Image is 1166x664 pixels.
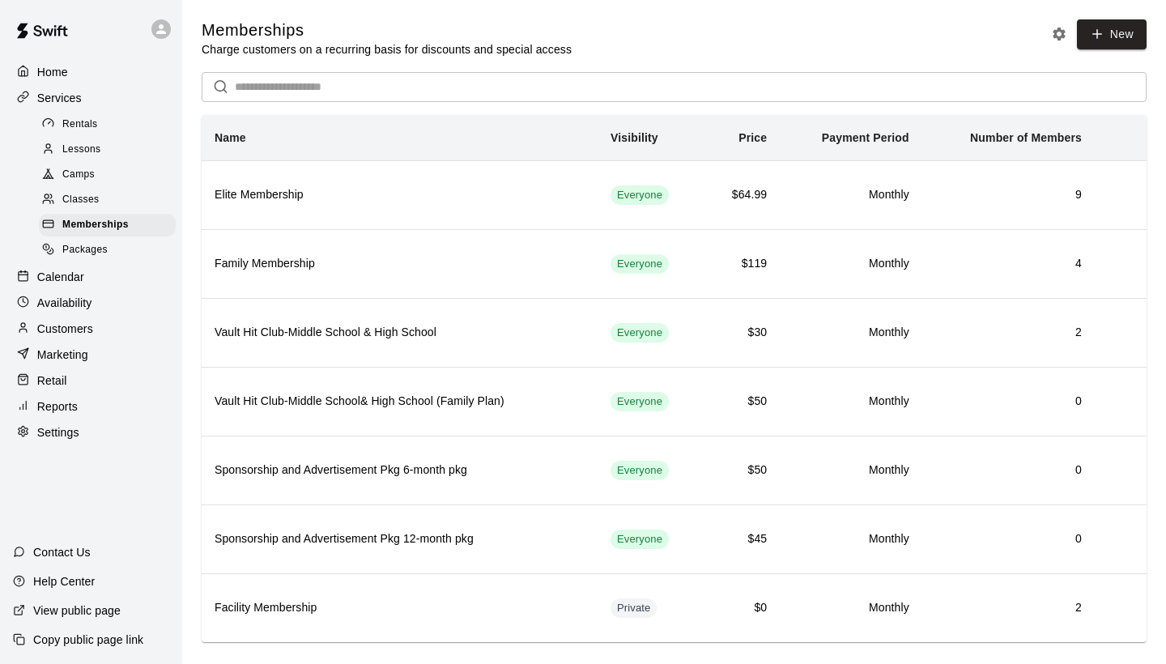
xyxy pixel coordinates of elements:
b: Number of Members [970,131,1082,144]
h6: Sponsorship and Advertisement Pkg 12-month pkg [215,530,585,548]
h6: Facility Membership [215,599,585,617]
div: This membership is visible to all customers [611,392,669,411]
h6: $64.99 [717,186,768,204]
a: Settings [13,420,169,445]
h6: Vault Hit Club-Middle School& High School (Family Plan) [215,393,585,411]
b: Name [215,131,246,144]
span: Memberships [62,217,129,233]
span: Everyone [611,326,669,341]
a: Customers [13,317,169,341]
h6: $30 [717,324,768,342]
h6: Elite Membership [215,186,585,204]
h6: 0 [935,393,1082,411]
h6: $0 [717,599,768,617]
h6: Monthly [793,462,909,479]
div: Packages [39,239,176,262]
h6: 9 [935,186,1082,204]
a: Retail [13,368,169,393]
p: Marketing [37,347,88,363]
p: Calendar [37,269,84,285]
h6: 4 [935,255,1082,273]
span: Packages [62,242,108,258]
span: Lessons [62,142,101,158]
p: Customers [37,321,93,337]
p: Availability [37,295,92,311]
div: This membership is visible to all customers [611,185,669,205]
h6: Monthly [793,599,909,617]
h6: Vault Hit Club-Middle School & High School [215,324,585,342]
div: This membership is visible to all customers [611,323,669,343]
p: Help Center [33,573,95,590]
table: simple table [202,115,1147,642]
h6: 0 [935,462,1082,479]
a: Rentals [39,112,182,137]
a: Calendar [13,265,169,289]
a: Reports [13,394,169,419]
a: Lessons [39,137,182,162]
div: This membership is hidden from the memberships page [611,598,657,618]
h6: Monthly [793,255,909,273]
div: Rentals [39,113,176,136]
div: Classes [39,189,176,211]
h6: 2 [935,324,1082,342]
span: Everyone [611,394,669,410]
h6: 2 [935,599,1082,617]
span: Classes [62,192,99,208]
button: Memberships settings [1047,22,1071,46]
div: This membership is visible to all customers [611,254,669,274]
h6: Monthly [793,530,909,548]
b: Visibility [611,131,658,144]
b: Price [738,131,767,144]
a: Classes [39,188,182,213]
p: Settings [37,424,79,441]
a: Services [13,86,169,110]
p: Services [37,90,82,106]
p: Copy public page link [33,632,143,648]
span: Rentals [62,117,98,133]
span: Everyone [611,188,669,203]
h6: Monthly [793,186,909,204]
h6: Monthly [793,324,909,342]
p: View public page [33,602,121,619]
a: Marketing [13,343,169,367]
p: Retail [37,372,67,389]
span: Private [611,601,657,616]
span: Camps [62,167,95,183]
h6: 0 [935,530,1082,548]
h6: $50 [717,462,768,479]
a: Home [13,60,169,84]
p: Contact Us [33,544,91,560]
a: Availability [13,291,169,315]
h6: $50 [717,393,768,411]
div: Camps [39,164,176,186]
a: Packages [39,238,182,263]
span: Everyone [611,532,669,547]
h6: $45 [717,530,768,548]
h6: Monthly [793,393,909,411]
h6: Family Membership [215,255,585,273]
h5: Memberships [202,19,572,41]
p: Reports [37,398,78,415]
div: This membership is visible to all customers [611,530,669,549]
div: Memberships [39,214,176,236]
a: New [1077,19,1147,49]
a: Camps [39,163,182,188]
p: Home [37,64,68,80]
h6: $119 [717,255,768,273]
span: Everyone [611,257,669,272]
h6: Sponsorship and Advertisement Pkg 6-month pkg [215,462,585,479]
div: Lessons [39,138,176,161]
b: Payment Period [822,131,909,144]
a: Memberships [39,213,182,238]
div: This membership is visible to all customers [611,461,669,480]
span: Everyone [611,463,669,479]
